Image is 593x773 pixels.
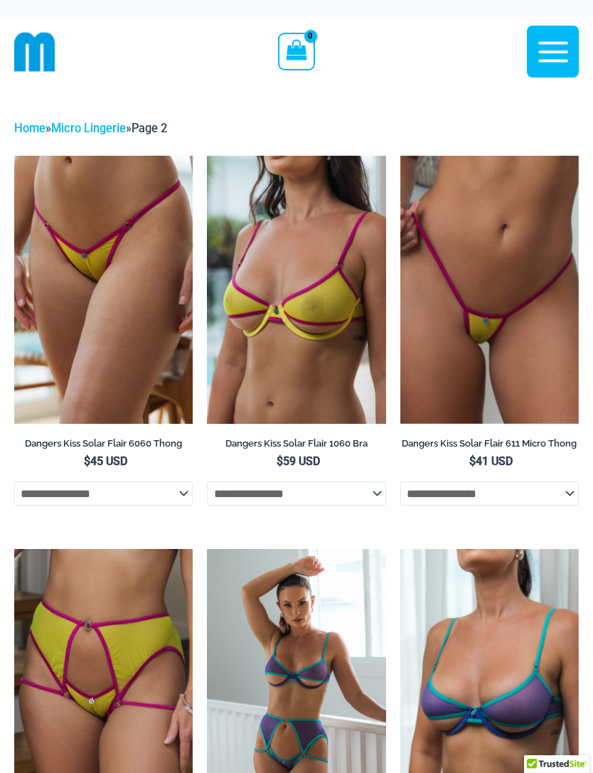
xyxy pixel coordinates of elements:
[14,31,55,73] img: cropped mm emblem
[207,156,385,424] img: Dangers Kiss Solar Flair 1060 Bra 01
[14,437,193,454] a: Dangers Kiss Solar Flair 6060 Thong
[277,454,320,468] bdi: 59 USD
[207,437,385,449] h2: Dangers Kiss Solar Flair 1060 Bra
[14,122,46,135] a: Home
[14,156,193,424] a: Dangers Kiss Solar Flair 6060 Thong 01Dangers Kiss Solar Flair 6060 Thong 02Dangers Kiss Solar Fl...
[84,454,90,468] span: $
[207,156,385,424] a: Dangers Kiss Solar Flair 1060 Bra 01Dangers Kiss Solar Flair 1060 Bra 02Dangers Kiss Solar Flair ...
[400,437,579,449] h2: Dangers Kiss Solar Flair 611 Micro Thong
[469,454,476,468] span: $
[132,122,167,135] span: Page 2
[84,454,127,468] bdi: 45 USD
[278,33,314,70] a: View Shopping Cart, empty
[400,156,579,424] img: Dangers Kiss Solar Flair 611 Micro 01
[207,437,385,454] a: Dangers Kiss Solar Flair 1060 Bra
[14,437,193,449] h2: Dangers Kiss Solar Flair 6060 Thong
[277,454,283,468] span: $
[14,122,167,135] span: » »
[14,156,193,424] img: Dangers Kiss Solar Flair 6060 Thong 01
[400,437,579,454] a: Dangers Kiss Solar Flair 611 Micro Thong
[51,122,126,135] a: Micro Lingerie
[469,454,513,468] bdi: 41 USD
[400,156,579,424] a: Dangers Kiss Solar Flair 611 Micro 01Dangers Kiss Solar Flair 611 Micro 02Dangers Kiss Solar Flai...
